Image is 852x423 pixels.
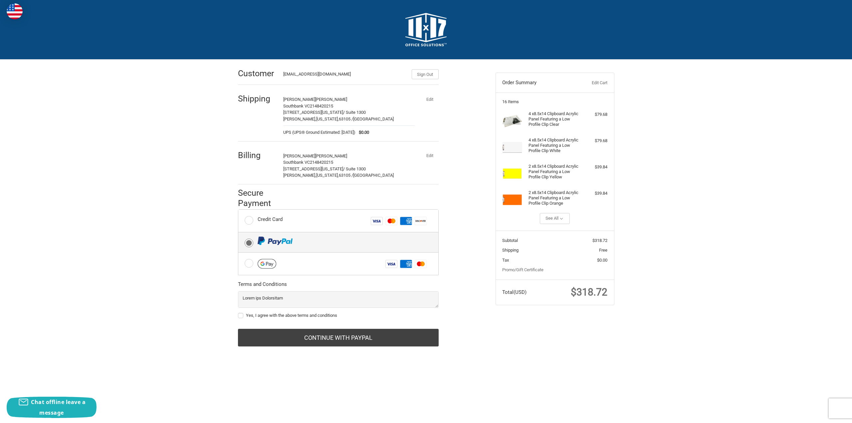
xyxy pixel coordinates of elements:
[258,259,276,269] img: Google Pay icon
[283,110,343,115] span: [STREET_ADDRESS][US_STATE]
[283,104,310,108] span: Southbank VC
[529,111,579,127] h4: 4 x 8.5x14 Clipboard Acrylic Panel Featuring a Low Profile Clip Clear
[502,99,607,105] h3: 16 Items
[283,153,315,158] span: [PERSON_NAME]
[258,237,293,245] img: PayPal icon
[7,397,97,418] button: Chat offline leave a message
[310,160,333,165] span: 2148420215
[502,248,519,253] span: Shipping
[421,151,439,160] button: Edit
[339,116,353,121] span: 63105 /
[238,94,277,104] h2: Shipping
[238,313,439,318] label: Yes, I agree with the above terms and conditions
[283,97,315,102] span: [PERSON_NAME]
[353,173,394,178] span: [GEOGRAPHIC_DATA]
[343,166,366,171] span: / Suite 1300
[238,291,439,308] textarea: Lorem ips Dolorsitam Consectet adipisc Elit sed doei://tem.60i88.utl Etdolor ma aliq://eni.60a58....
[529,164,579,180] h4: 2 x 8.5x14 Clipboard Acrylic Panel Featuring a Low Profile Clip Yellow
[238,68,277,79] h2: Customer
[31,398,86,416] span: Chat offline leave a message
[238,281,287,291] legend: Terms and Conditions
[797,405,852,423] iframe: Google Customer Reviews
[283,116,316,121] span: [PERSON_NAME],
[592,238,607,243] span: $318.72
[529,190,579,206] h4: 2 x 8.5x14 Clipboard Acrylic Panel Featuring a Low Profile Clip Orange
[502,238,518,243] span: Subtotal
[283,71,405,79] div: [EMAIL_ADDRESS][DOMAIN_NAME]
[405,13,447,46] img: 11x17.com
[283,129,355,136] span: UPS (UPS® Ground Estimated: [DATE])
[599,248,607,253] span: Free
[502,80,574,86] h3: Order Summary
[502,289,527,295] span: Total (USD)
[7,3,23,19] img: duty and tax information for United States
[315,97,347,102] span: [PERSON_NAME]
[316,173,339,178] span: [US_STATE],
[343,110,366,115] span: / Suite 1300
[258,214,283,225] div: Credit Card
[355,129,369,136] span: $0.00
[310,104,333,108] span: 2148420215
[571,286,607,298] span: $318.72
[502,267,543,272] a: Promo/Gift Certificate
[353,116,394,121] span: [GEOGRAPHIC_DATA]
[316,116,339,121] span: [US_STATE],
[283,160,310,165] span: Southbank VC
[502,258,509,263] span: Tax
[283,166,343,171] span: [STREET_ADDRESS][US_STATE]
[283,173,316,178] span: [PERSON_NAME],
[540,213,570,224] button: See All
[581,164,607,170] div: $39.84
[238,150,277,160] h2: Billing
[339,173,353,178] span: 63105 /
[412,69,439,79] button: Sign Out
[421,95,439,104] button: Edit
[581,111,607,118] div: $79.68
[529,137,579,154] h4: 4 x 8.5x14 Clipboard Acrylic Panel Featuring a Low Profile Clip White
[238,188,283,209] h2: Secure Payment
[574,80,607,86] a: Edit Cart
[238,329,439,347] button: Continue with PayPal
[581,137,607,144] div: $79.68
[581,190,607,197] div: $39.84
[315,153,347,158] span: [PERSON_NAME]
[597,258,607,263] span: $0.00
